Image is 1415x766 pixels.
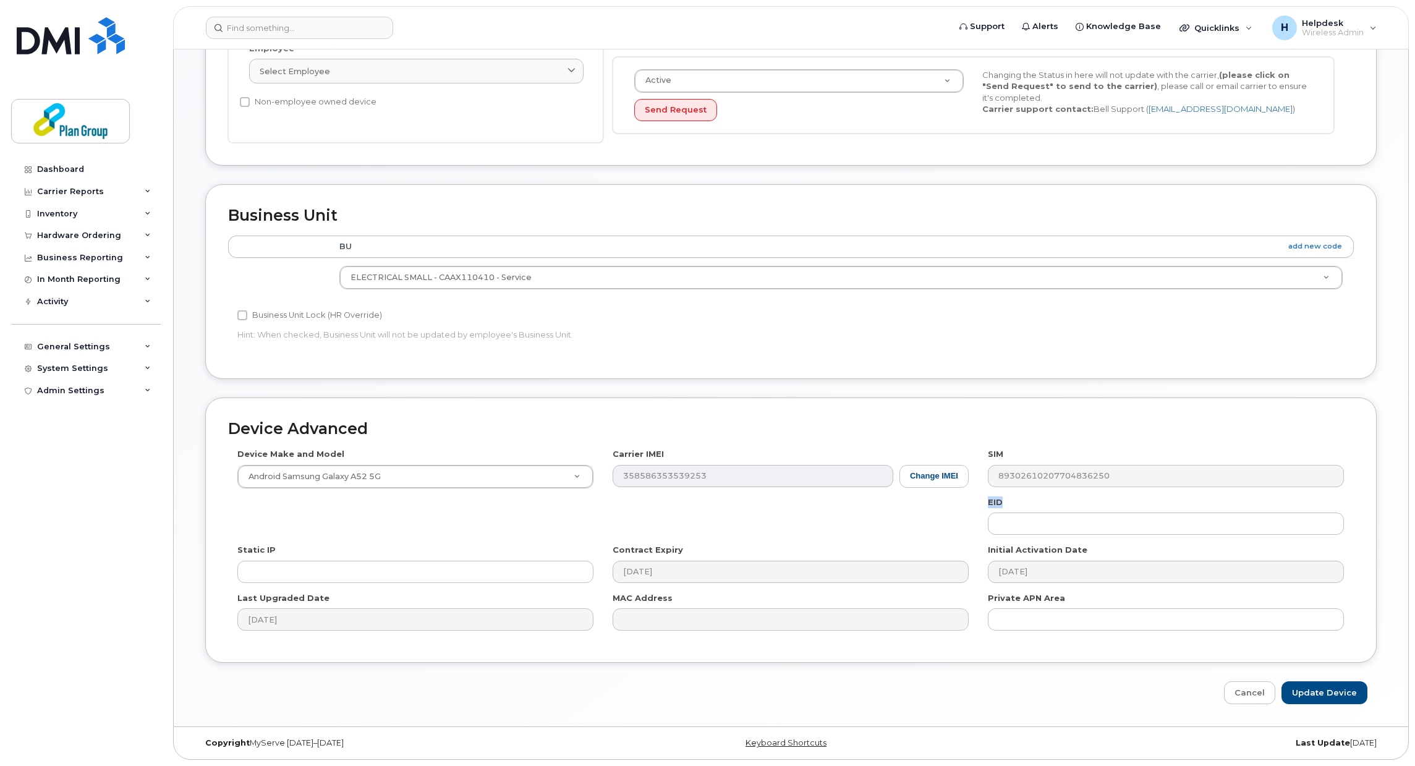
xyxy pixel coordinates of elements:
label: Private APN Area [988,592,1065,604]
strong: Carrier support contact: [982,104,1094,114]
span: ELECTRICAL SMALL - CAAX110410 - Service [351,273,532,282]
input: Update Device [1281,681,1367,704]
label: Initial Activation Date [988,544,1087,556]
input: Business Unit Lock (HR Override) [237,310,247,320]
a: ELECTRICAL SMALL - CAAX110410 - Service [340,266,1342,289]
strong: Last Update [1296,738,1350,747]
div: MyServe [DATE]–[DATE] [196,738,593,748]
span: Wireless Admin [1302,28,1364,38]
a: [EMAIL_ADDRESS][DOMAIN_NAME] [1149,104,1293,114]
label: Contract Expiry [613,544,683,556]
span: Helpdesk [1302,18,1364,28]
a: Select employee [249,59,584,83]
a: Android Samsung Galaxy A52 5G [238,466,593,488]
label: EID [988,496,1003,508]
label: Device Make and Model [237,448,344,460]
label: SIM [988,448,1003,460]
span: Active [638,75,671,86]
a: Active [635,70,963,92]
span: Alerts [1032,20,1058,33]
a: Cancel [1224,681,1275,704]
label: Last Upgraded Date [237,592,329,604]
span: Support [970,20,1005,33]
th: BU [328,236,1354,258]
a: add new code [1288,241,1342,252]
label: Carrier IMEI [613,448,664,460]
input: Find something... [206,17,393,39]
button: Change IMEI [899,465,969,488]
label: Static IP [237,544,276,556]
label: Business Unit Lock (HR Override) [237,308,382,323]
label: MAC Address [613,592,673,604]
span: H [1281,20,1288,35]
a: Keyboard Shortcuts [746,738,826,747]
h2: Business Unit [228,207,1354,224]
h2: Device Advanced [228,420,1354,438]
a: Alerts [1013,14,1067,39]
div: Helpdesk [1264,15,1385,40]
button: Send Request [634,99,717,122]
div: [DATE] [989,738,1386,748]
span: Android Samsung Galaxy A52 5G [241,471,381,482]
div: Changing the Status in here will not update with the carrier, , please call or email carrier to e... [973,69,1321,115]
a: Support [951,14,1013,39]
span: Quicklinks [1194,23,1239,33]
span: Knowledge Base [1086,20,1161,33]
input: Non-employee owned device [240,97,250,107]
a: Knowledge Base [1067,14,1170,39]
p: Hint: When checked, Business Unit will not be updated by employee's Business Unit [237,329,969,341]
label: Non-employee owned device [240,95,376,109]
strong: Copyright [205,738,250,747]
div: Quicklinks [1171,15,1261,40]
span: Select employee [260,66,330,77]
